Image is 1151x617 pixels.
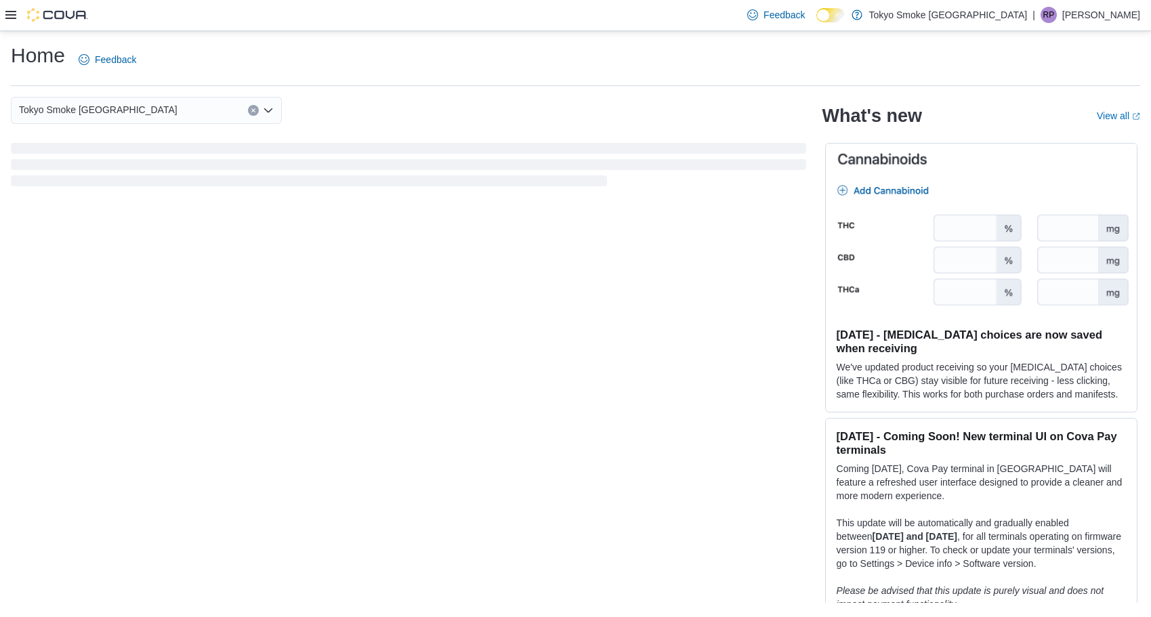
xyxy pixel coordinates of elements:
[1032,7,1035,23] p: |
[822,105,922,127] h2: What's new
[1043,7,1055,23] span: RP
[763,8,805,22] span: Feedback
[869,7,1028,23] p: Tokyo Smoke [GEOGRAPHIC_DATA]
[837,516,1126,570] p: This update will be automatically and gradually enabled between , for all terminals operating on ...
[73,46,142,73] a: Feedback
[1097,110,1140,121] a: View allExternal link
[27,8,88,22] img: Cova
[1041,7,1057,23] div: Ruchit Patel
[816,8,845,22] input: Dark Mode
[742,1,810,28] a: Feedback
[837,585,1104,610] em: Please be advised that this update is purely visual and does not impact payment functionality.
[19,102,177,118] span: Tokyo Smoke [GEOGRAPHIC_DATA]
[11,146,806,189] span: Loading
[837,429,1126,456] h3: [DATE] - Coming Soon! New terminal UI on Cova Pay terminals
[1062,7,1140,23] p: [PERSON_NAME]
[95,53,136,66] span: Feedback
[837,360,1126,401] p: We've updated product receiving so your [MEDICAL_DATA] choices (like THCa or CBG) stay visible fo...
[837,462,1126,503] p: Coming [DATE], Cova Pay terminal in [GEOGRAPHIC_DATA] will feature a refreshed user interface des...
[837,328,1126,355] h3: [DATE] - [MEDICAL_DATA] choices are now saved when receiving
[11,42,65,69] h1: Home
[248,105,259,116] button: Clear input
[1132,112,1140,121] svg: External link
[816,22,817,23] span: Dark Mode
[873,531,957,542] strong: [DATE] and [DATE]
[263,105,274,116] button: Open list of options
